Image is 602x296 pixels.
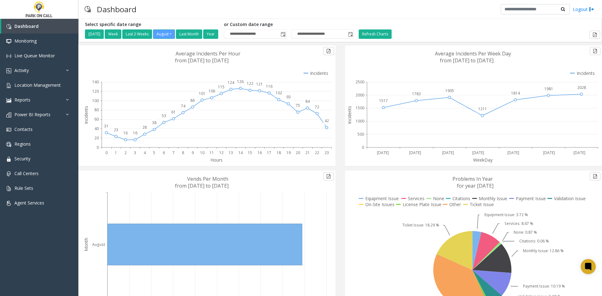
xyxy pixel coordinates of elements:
[97,145,99,150] text: 0
[296,150,300,155] text: 20
[237,79,244,84] text: 126
[192,150,194,155] text: 9
[347,30,354,39] span: Toggle popup
[14,170,39,176] span: Call Centers
[590,47,600,55] button: Export to pdf
[440,57,494,64] text: from [DATE] to [DATE]
[1,19,78,34] a: Dashboard
[359,29,392,39] button: Refresh Charts
[519,238,549,244] text: Citations: 0.06 %
[175,182,229,189] text: from [DATE] to [DATE]
[514,230,537,235] text: None: 0.87 %
[229,150,233,155] text: 13
[577,85,586,90] text: 2028
[14,185,33,191] span: Rule Sets
[14,82,61,88] span: Location Management
[473,157,493,163] text: WeekDay
[210,157,223,163] text: Hours
[356,92,364,98] text: 2000
[362,145,364,150] text: 0
[218,84,224,90] text: 115
[267,150,271,155] text: 17
[379,98,388,103] text: 1517
[325,150,329,155] text: 23
[279,30,286,39] span: Toggle popup
[153,150,155,155] text: 5
[6,171,11,176] img: 'icon'
[134,150,136,155] text: 3
[92,89,99,94] text: 120
[190,98,195,103] text: 86
[323,47,334,55] button: Export to pdf
[85,2,91,17] img: pageIcon
[6,142,11,147] img: 'icon'
[14,200,44,206] span: Agent Services
[14,126,33,132] span: Contacts
[356,105,364,111] text: 1500
[92,98,99,103] text: 100
[85,22,219,27] h5: Select specific date range
[377,150,389,155] text: [DATE]
[14,141,31,147] span: Regions
[172,150,175,155] text: 7
[356,118,364,124] text: 1000
[224,22,354,27] h5: or Custom date range
[124,150,127,155] text: 2
[402,222,439,228] text: Ticket Issue: 18.29 %
[92,79,99,85] text: 140
[14,97,30,103] span: Reports
[83,238,89,251] text: Month
[248,150,252,155] text: 15
[472,150,484,155] text: [DATE]
[6,127,11,132] img: 'icon'
[104,123,108,129] text: 31
[209,150,214,155] text: 11
[14,23,39,29] span: Dashboard
[6,98,11,103] img: 'icon'
[94,107,99,112] text: 80
[182,150,184,155] text: 8
[105,150,108,155] text: 0
[412,91,421,96] text: 1783
[115,150,117,155] text: 1
[323,172,334,180] button: Export to pdf
[14,38,37,44] span: Monitoring
[277,150,281,155] text: 18
[357,132,364,137] text: 500
[315,104,319,110] text: 72
[238,150,243,155] text: 14
[152,120,156,125] text: 38
[6,186,11,191] img: 'icon'
[6,201,11,206] img: 'icon'
[122,29,152,39] button: Last 2 Weeks
[442,150,454,155] text: [DATE]
[6,112,11,117] img: 'icon'
[6,54,11,59] img: 'icon'
[457,182,494,189] text: for year [DATE]
[228,80,235,85] text: 124
[409,150,421,155] text: [DATE]
[94,2,140,17] h3: Dashboard
[176,50,240,57] text: Average Incidents Per Hour
[573,6,594,13] a: Logout
[6,68,11,73] img: 'icon'
[315,150,319,155] text: 22
[286,150,291,155] text: 19
[209,88,215,94] text: 106
[523,283,565,289] text: Payment Issue: 10.19 %
[511,91,520,96] text: 1814
[14,156,30,162] span: Security
[305,99,310,104] text: 84
[199,91,205,96] text: 101
[276,90,282,96] text: 102
[83,106,89,124] text: Incidents
[256,81,263,87] text: 121
[305,150,310,155] text: 21
[219,150,224,155] text: 12
[286,94,291,100] text: 93
[105,29,121,39] button: Week
[590,172,600,180] button: Export to pdf
[163,150,165,155] text: 6
[176,29,202,39] button: Last Month
[85,29,104,39] button: [DATE]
